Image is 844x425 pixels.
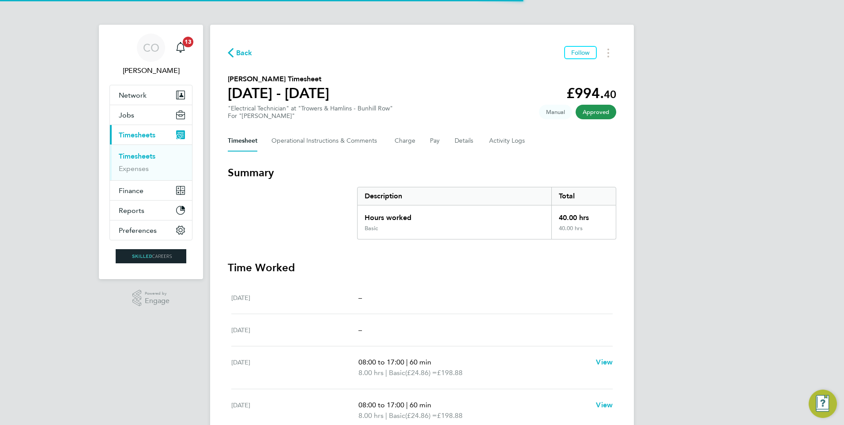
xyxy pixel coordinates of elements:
[406,358,408,366] span: |
[596,358,613,366] span: View
[596,401,613,409] span: View
[116,249,186,263] img: skilledcareers-logo-retina.png
[430,130,441,152] button: Pay
[110,201,192,220] button: Reports
[596,357,613,368] a: View
[406,401,408,409] span: |
[357,187,616,239] div: Summary
[365,225,378,232] div: Basic
[551,205,616,225] div: 40.00 hrs
[132,290,170,307] a: Powered byEngage
[110,105,192,125] button: Jobs
[571,49,590,57] span: Follow
[236,48,252,58] span: Back
[110,144,192,180] div: Timesheets
[231,292,358,303] div: [DATE]
[600,46,616,60] button: Timesheets Menu
[437,411,463,420] span: £198.88
[385,368,387,377] span: |
[119,164,149,173] a: Expenses
[551,225,616,239] div: 40.00 hrs
[145,290,170,297] span: Powered by
[566,85,616,102] app-decimal: £994.
[228,112,393,120] div: For "[PERSON_NAME]"
[231,357,358,378] div: [DATE]
[119,111,134,119] span: Jobs
[228,105,393,120] div: "Electrical Technician" at "Trowers & Hamlins - Bunhill Row"
[358,205,551,225] div: Hours worked
[119,206,144,215] span: Reports
[385,411,387,420] span: |
[358,326,362,334] span: –
[109,249,192,263] a: Go to home page
[410,401,431,409] span: 60 min
[358,401,404,409] span: 08:00 to 17:00
[358,293,362,302] span: –
[109,65,192,76] span: Craig O'Donovan
[228,74,329,84] h2: [PERSON_NAME] Timesheet
[358,187,551,205] div: Description
[172,34,189,62] a: 13
[110,125,192,144] button: Timesheets
[576,105,616,119] span: This timesheet has been approved.
[405,368,437,377] span: (£24.86) =
[809,390,837,418] button: Engage Resource Center
[109,34,192,76] a: CO[PERSON_NAME]
[145,297,170,305] span: Engage
[119,226,157,235] span: Preferences
[183,37,193,47] span: 13
[455,130,475,152] button: Details
[228,84,329,102] h1: [DATE] - [DATE]
[119,152,155,160] a: Timesheets
[119,186,143,195] span: Finance
[489,130,526,152] button: Activity Logs
[410,358,431,366] span: 60 min
[143,42,159,53] span: CO
[228,130,257,152] button: Timesheet
[358,358,404,366] span: 08:00 to 17:00
[231,400,358,421] div: [DATE]
[228,47,252,58] button: Back
[596,400,613,410] a: View
[99,25,203,279] nav: Main navigation
[389,368,405,378] span: Basic
[119,131,155,139] span: Timesheets
[604,88,616,101] span: 40
[437,368,463,377] span: £198.88
[110,181,192,200] button: Finance
[539,105,572,119] span: This timesheet was manually created.
[228,166,616,180] h3: Summary
[358,368,384,377] span: 8.00 hrs
[564,46,597,59] button: Follow
[110,85,192,105] button: Network
[119,91,147,99] span: Network
[405,411,437,420] span: (£24.86) =
[358,411,384,420] span: 8.00 hrs
[110,220,192,240] button: Preferences
[551,187,616,205] div: Total
[389,410,405,421] span: Basic
[228,261,616,275] h3: Time Worked
[395,130,416,152] button: Charge
[231,325,358,335] div: [DATE]
[271,130,381,152] button: Operational Instructions & Comments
